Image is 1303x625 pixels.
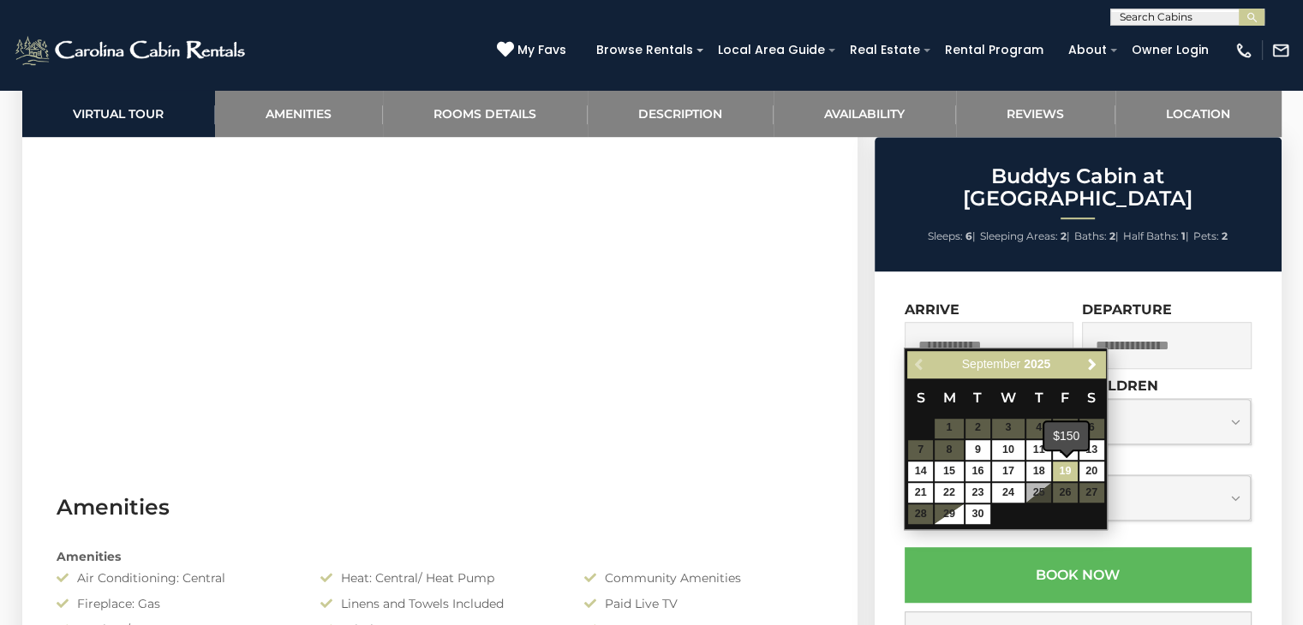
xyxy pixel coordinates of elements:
label: Departure [1082,301,1172,318]
a: Browse Rentals [588,37,702,63]
div: Paid Live TV [571,595,835,612]
a: 11 [1026,440,1051,460]
span: My Favs [517,41,566,59]
a: Location [1115,90,1282,137]
img: White-1-2.png [13,33,250,68]
a: 18 [1026,461,1051,481]
span: Half Baths: [1123,229,1179,242]
div: Heat: Central/ Heat Pump [308,569,571,586]
a: 9 [965,440,990,460]
a: 22 [935,483,964,503]
a: Reviews [956,90,1115,137]
li: | [1074,225,1119,247]
a: 16 [965,461,990,481]
strong: 1 [1181,229,1186,242]
label: Children [1082,378,1158,394]
h3: Amenities [57,492,823,522]
strong: 2 [1109,229,1115,242]
img: mail-regular-white.png [1271,41,1290,60]
strong: 2 [1222,229,1228,242]
a: 10 [992,440,1025,460]
a: Next [1081,354,1103,375]
span: Saturday [1087,390,1096,406]
span: Sunday [917,390,925,406]
a: Real Estate [841,37,929,63]
span: Next [1085,357,1099,371]
button: Book Now [905,547,1252,603]
a: Description [588,90,774,137]
a: 17 [992,461,1025,481]
span: Monday [942,390,955,406]
a: 19 [1053,461,1078,481]
span: Thursday [1035,390,1043,406]
a: Rooms Details [383,90,588,137]
strong: 6 [965,229,972,242]
a: 13 [1079,440,1104,460]
a: 29 [935,504,964,524]
span: Wednesday [1001,390,1016,406]
img: phone-regular-white.png [1234,41,1253,60]
div: Community Amenities [571,569,835,586]
span: Friday [1061,390,1069,406]
span: Sleeps: [928,229,963,242]
li: | [1123,225,1189,247]
a: Owner Login [1123,37,1217,63]
a: Rental Program [936,37,1052,63]
div: Amenities [44,548,836,565]
a: 14 [908,461,933,481]
a: 15 [935,461,964,481]
a: 30 [965,504,990,524]
span: 2025 [1024,357,1050,371]
a: Availability [774,90,956,137]
span: Tuesday [973,390,982,406]
a: About [1060,37,1115,63]
span: Baths: [1074,229,1107,242]
a: Virtual Tour [22,90,215,137]
div: $150 [1044,422,1088,449]
a: 21 [908,483,933,503]
div: Air Conditioning: Central [44,569,308,586]
a: 24 [992,483,1025,503]
a: 20 [1079,461,1104,481]
span: Pets: [1193,229,1219,242]
div: Fireplace: Gas [44,595,308,612]
span: September [962,357,1020,371]
div: Linens and Towels Included [308,595,571,612]
span: Sleeping Areas: [980,229,1058,242]
a: My Favs [497,41,571,60]
h2: Buddys Cabin at [GEOGRAPHIC_DATA] [879,165,1277,211]
a: Local Area Guide [709,37,834,63]
a: Amenities [215,90,383,137]
label: Arrive [905,301,959,318]
li: | [980,225,1070,247]
strong: 2 [1061,229,1067,242]
li: | [928,225,976,247]
a: 23 [965,483,990,503]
